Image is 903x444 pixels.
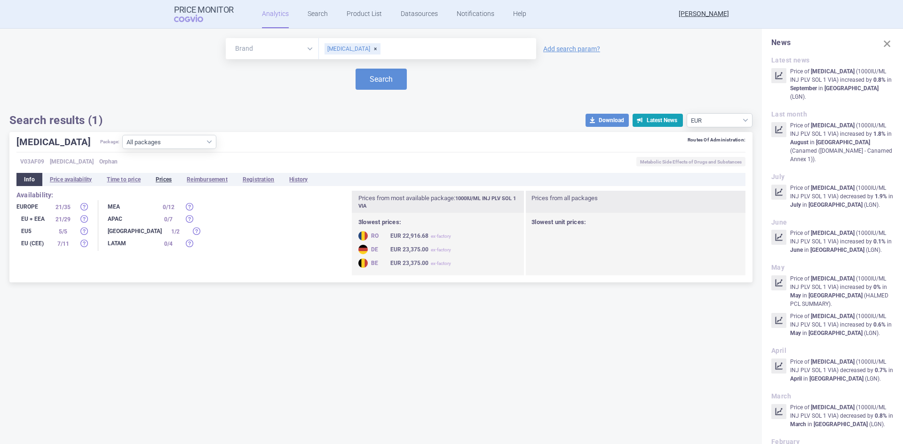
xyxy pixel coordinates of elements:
img: Germany [358,245,368,254]
li: Reimbursement [179,173,235,186]
p: Price of ( 1000IU/ML INJ PLV SOL 1 VIA ) increased by in in ( Canamed ([DOMAIN_NAME] - Canamed An... [790,121,894,164]
strong: May [790,292,801,299]
img: Belgium [358,258,368,268]
span: COGVIO [174,15,216,22]
strong: [GEOGRAPHIC_DATA] [814,421,868,428]
li: Prices [148,173,179,186]
div: 0 / 4 [157,239,180,249]
h2: March [771,392,894,400]
p: Price of ( 1000IU/ML INJ PLV SOL 1 VIA ) increased by in in ( LGN ) . [790,67,894,101]
h3: Prices from most available package: [352,191,525,213]
div: Europe [16,202,49,211]
strong: [GEOGRAPHIC_DATA] [809,375,863,382]
strong: March [790,421,806,428]
div: [GEOGRAPHIC_DATA] [108,226,162,236]
li: History [282,173,315,186]
div: EU5 [16,226,49,236]
div: BE [358,258,387,268]
div: EUR 23,375.00 [390,258,451,268]
span: ex-factory [431,247,451,252]
h2: May [771,264,894,272]
strong: [MEDICAL_DATA] [811,404,855,411]
button: Download [586,114,629,127]
strong: [MEDICAL_DATA] [811,230,855,236]
span: ex-factory [431,234,451,239]
strong: July [790,202,801,208]
div: 5 / 5 [51,227,75,236]
span: V03AF09 [20,157,44,166]
strong: [GEOGRAPHIC_DATA] [810,247,864,253]
div: 0 / 7 [157,215,180,224]
strong: 0.7% [875,367,887,374]
p: Price of ( 1000IU/ML INJ PLV SOL 1 VIA ) increased by in in ( LGN ) . [790,312,894,337]
li: Info [16,173,42,186]
strong: [MEDICAL_DATA] [811,185,855,191]
h2: 3 lowest prices: [358,218,518,226]
div: LATAM [108,239,155,248]
h2: June [771,218,894,226]
h1: [MEDICAL_DATA] [16,135,100,149]
div: 7 / 11 [51,239,75,249]
div: EU + EEA [16,214,49,224]
strong: [MEDICAL_DATA] [811,275,855,282]
button: Latest News [633,114,683,127]
strong: September [790,85,817,92]
strong: 1000IU/ML INJ PLV SOL 1 VIA [358,195,516,209]
div: 21 / 35 [51,203,75,212]
strong: 0.8% [875,413,887,419]
strong: 0.6% [873,321,886,328]
div: EUR 23,375.00 [390,245,451,255]
div: 21 / 29 [51,215,75,224]
p: Price of ( 1000IU/ML INJ PLV SOL 1 VIA ) decreased by in in ( LGN ) . [790,403,894,428]
strong: 1.8% [873,131,886,137]
strong: [GEOGRAPHIC_DATA] [824,85,879,92]
strong: 1.9% [875,193,887,200]
strong: 0.1% [873,238,886,245]
strong: [GEOGRAPHIC_DATA] [808,330,863,336]
strong: 0% [873,284,881,290]
div: Routes Of Administration: [688,137,745,143]
p: Price of ( 1000IU/ML INJ PLV SOL 1 VIA ) decreased by in in ( LGN ) . [790,358,894,383]
h2: Last month [771,110,894,118]
strong: [GEOGRAPHIC_DATA] [808,202,863,208]
h1: News [771,38,894,47]
strong: May [790,330,801,336]
div: MEA [108,202,155,211]
img: Romania [358,231,368,241]
p: Price of ( 1000IU/ML INJ PLV SOL 1 VIA ) increased by in in ( HALMED PCL SUMMARY ) . [790,274,894,308]
strong: April [790,375,802,382]
li: Time to price [99,173,148,186]
p: Price of ( 1000IU/ML INJ PLV SOL 1 VIA ) decreased by in in ( LGN ) . [790,184,894,209]
li: Price availability [42,173,100,186]
div: APAC [108,214,155,224]
span: Package: [100,135,120,149]
h3: Prices from all packages [525,191,745,206]
div: EUR 22,916.68 [390,231,451,241]
div: EU (CEE) [16,239,49,248]
strong: 0.8% [873,77,886,83]
h2: 3 lowest unit prices: [531,218,739,226]
strong: [GEOGRAPHIC_DATA] [808,292,863,299]
div: 0 / 12 [157,203,180,212]
span: ex-factory [431,261,451,266]
div: 1 / 2 [164,227,187,236]
div: [MEDICAL_DATA] [325,43,380,55]
strong: Price Monitor [174,5,234,15]
strong: [MEDICAL_DATA] [811,313,855,319]
strong: [MEDICAL_DATA] [811,68,855,75]
strong: [MEDICAL_DATA] [811,122,855,129]
span: Orphan [99,157,118,166]
span: [MEDICAL_DATA] [50,157,94,166]
h2: Availability: [16,191,352,199]
h2: July [771,173,894,181]
h2: April [771,347,894,355]
a: Price MonitorCOGVIO [174,5,234,23]
span: Metabolic Side Effects of Drugs and Substances [636,157,745,166]
h2: Latest news [771,56,894,64]
a: Add search param? [543,46,600,52]
strong: [MEDICAL_DATA] [811,358,855,365]
div: DE [358,245,387,254]
strong: August [790,139,808,146]
strong: June [790,247,803,253]
h1: Search results (1) [9,113,103,127]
